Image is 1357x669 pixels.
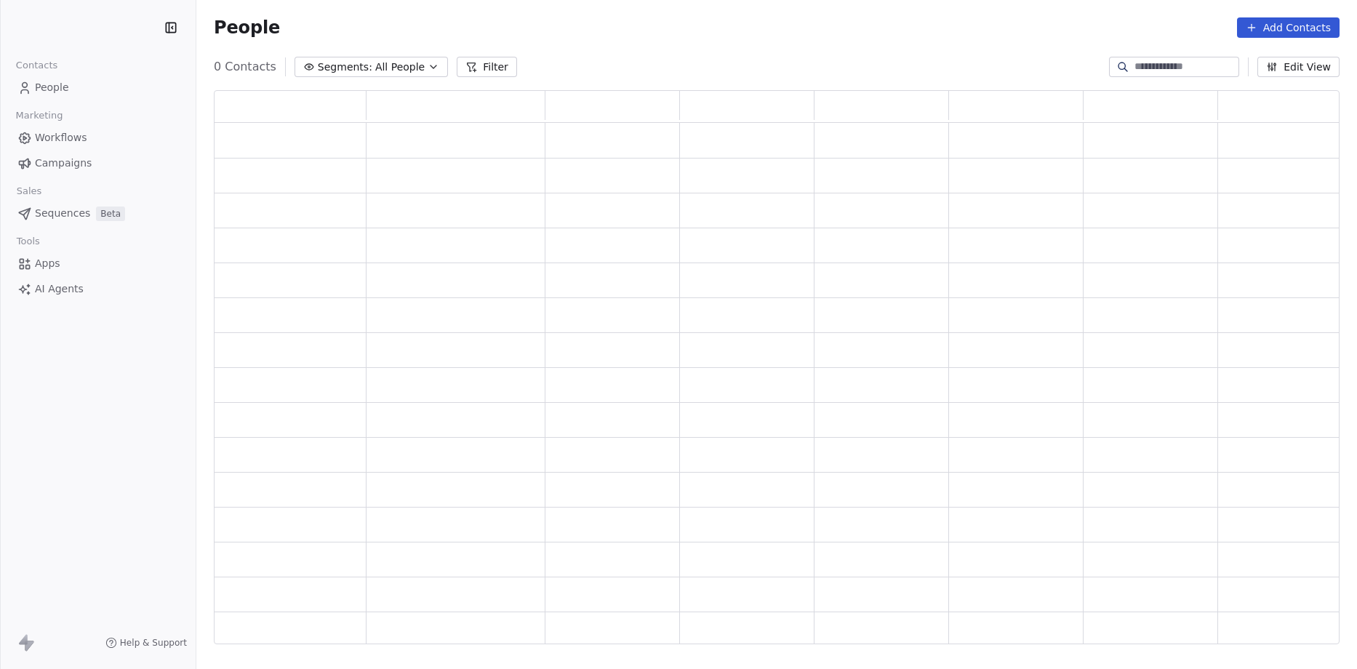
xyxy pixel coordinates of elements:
span: AI Agents [35,281,84,297]
span: People [35,80,69,95]
span: Beta [96,207,125,221]
span: Sales [10,180,48,202]
span: Apps [35,256,60,271]
span: Help & Support [120,637,187,649]
span: Marketing [9,105,69,127]
div: grid [215,123,1353,645]
button: Add Contacts [1237,17,1340,38]
button: Filter [457,57,517,77]
a: Apps [12,252,184,276]
span: Sequences [35,206,90,221]
span: Tools [10,231,46,252]
a: Campaigns [12,151,184,175]
a: AI Agents [12,277,184,301]
span: People [214,17,280,39]
span: 0 Contacts [214,58,276,76]
button: Edit View [1257,57,1340,77]
span: Workflows [35,130,87,145]
span: Contacts [9,55,64,76]
a: People [12,76,184,100]
span: Campaigns [35,156,92,171]
a: SequencesBeta [12,201,184,225]
a: Workflows [12,126,184,150]
span: Segments: [318,60,372,75]
span: All People [375,60,425,75]
a: Help & Support [105,637,187,649]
